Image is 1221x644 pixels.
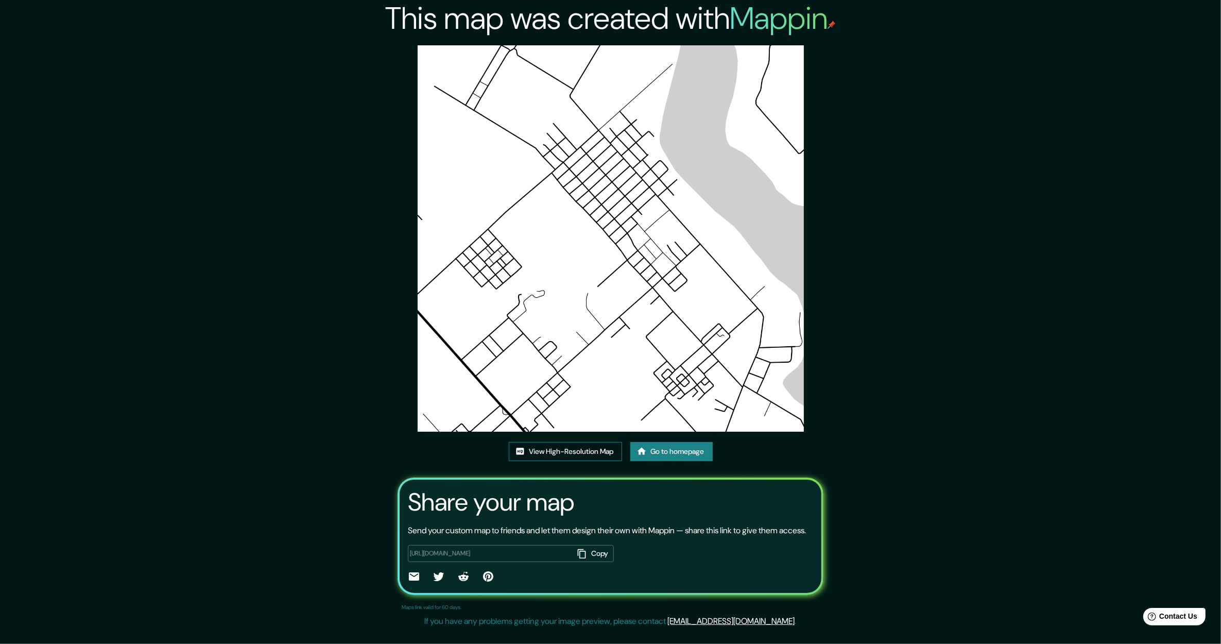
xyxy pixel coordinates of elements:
[418,45,804,432] img: created-map
[408,524,806,537] p: Send your custom map to friends and let them design their own with Mappin — share this link to gi...
[668,616,795,626] a: [EMAIL_ADDRESS][DOMAIN_NAME]
[630,442,713,461] a: Go to homepage
[408,488,574,517] h3: Share your map
[1129,604,1210,633] iframe: Help widget launcher
[509,442,622,461] a: View High-Resolution Map
[402,603,461,611] p: Maps link valid for 60 days.
[574,545,614,562] button: Copy
[425,615,797,628] p: If you have any problems getting your image preview, please contact .
[828,21,836,29] img: mappin-pin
